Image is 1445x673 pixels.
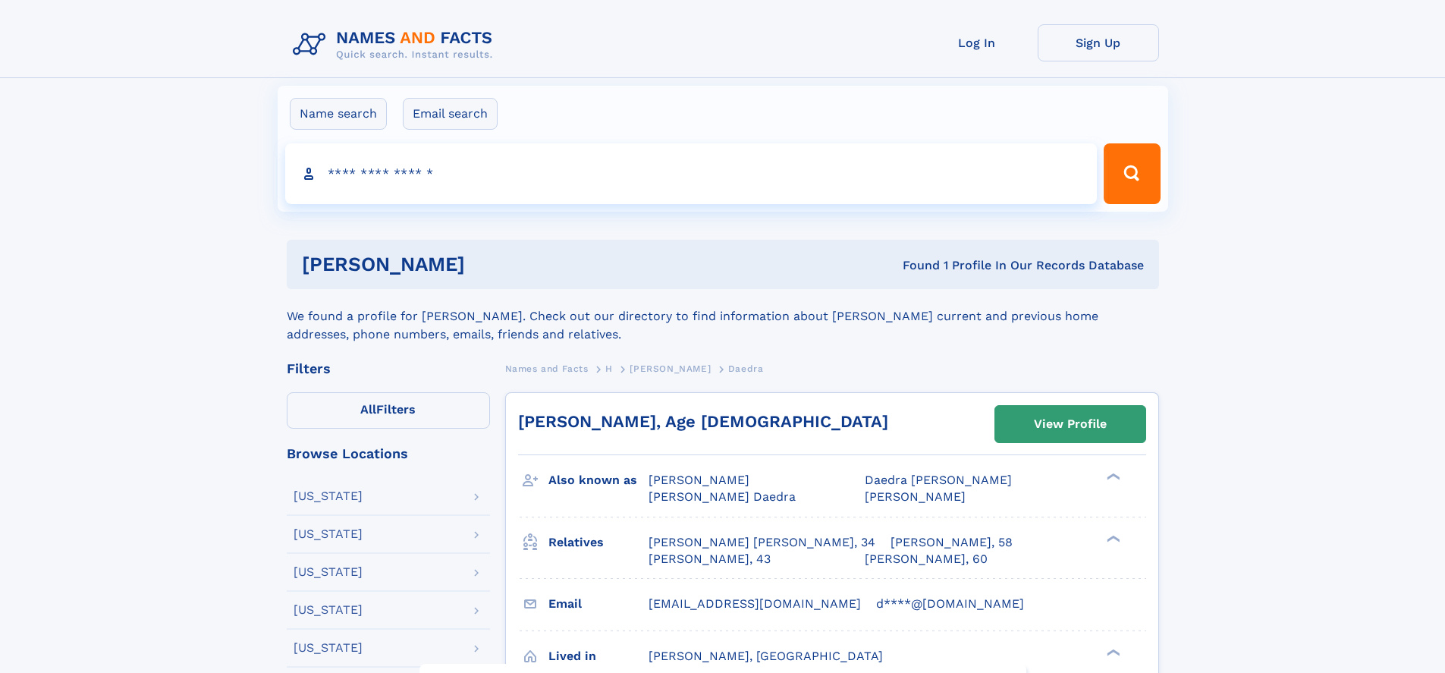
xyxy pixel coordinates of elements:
input: search input [285,143,1098,204]
span: Daedra [728,363,764,374]
img: Logo Names and Facts [287,24,505,65]
div: [US_STATE] [294,604,363,616]
a: [PERSON_NAME], 58 [891,534,1013,551]
div: We found a profile for [PERSON_NAME]. Check out our directory to find information about [PERSON_N... [287,289,1159,344]
div: [US_STATE] [294,566,363,578]
div: View Profile [1034,407,1107,442]
button: Search Button [1104,143,1160,204]
span: All [360,402,376,417]
span: [PERSON_NAME], [GEOGRAPHIC_DATA] [649,649,883,663]
label: Name search [290,98,387,130]
span: H [605,363,613,374]
a: Sign Up [1038,24,1159,61]
a: Names and Facts [505,359,589,378]
a: View Profile [995,406,1145,442]
div: Found 1 Profile In Our Records Database [683,257,1144,274]
span: [PERSON_NAME] [649,473,749,487]
a: Log In [916,24,1038,61]
label: Filters [287,392,490,429]
a: [PERSON_NAME] [PERSON_NAME], 34 [649,534,875,551]
h3: Relatives [548,530,649,555]
div: [US_STATE] [294,642,363,654]
h3: Also known as [548,467,649,493]
a: H [605,359,613,378]
a: [PERSON_NAME], Age [DEMOGRAPHIC_DATA] [518,412,888,431]
h3: Email [548,591,649,617]
div: ❯ [1103,472,1121,482]
div: Browse Locations [287,447,490,461]
span: [EMAIL_ADDRESS][DOMAIN_NAME] [649,596,861,611]
span: [PERSON_NAME] [630,363,711,374]
label: Email search [403,98,498,130]
a: [PERSON_NAME] [630,359,711,378]
a: [PERSON_NAME], 60 [865,551,988,568]
a: [PERSON_NAME], 43 [649,551,771,568]
div: Filters [287,362,490,376]
h3: Lived in [548,643,649,669]
h1: [PERSON_NAME] [302,255,684,274]
span: Daedra [PERSON_NAME] [865,473,1012,487]
div: ❯ [1103,533,1121,543]
span: [PERSON_NAME] [865,489,966,504]
div: [US_STATE] [294,490,363,502]
div: ❯ [1103,647,1121,657]
div: [US_STATE] [294,528,363,540]
span: [PERSON_NAME] Daedra [649,489,796,504]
